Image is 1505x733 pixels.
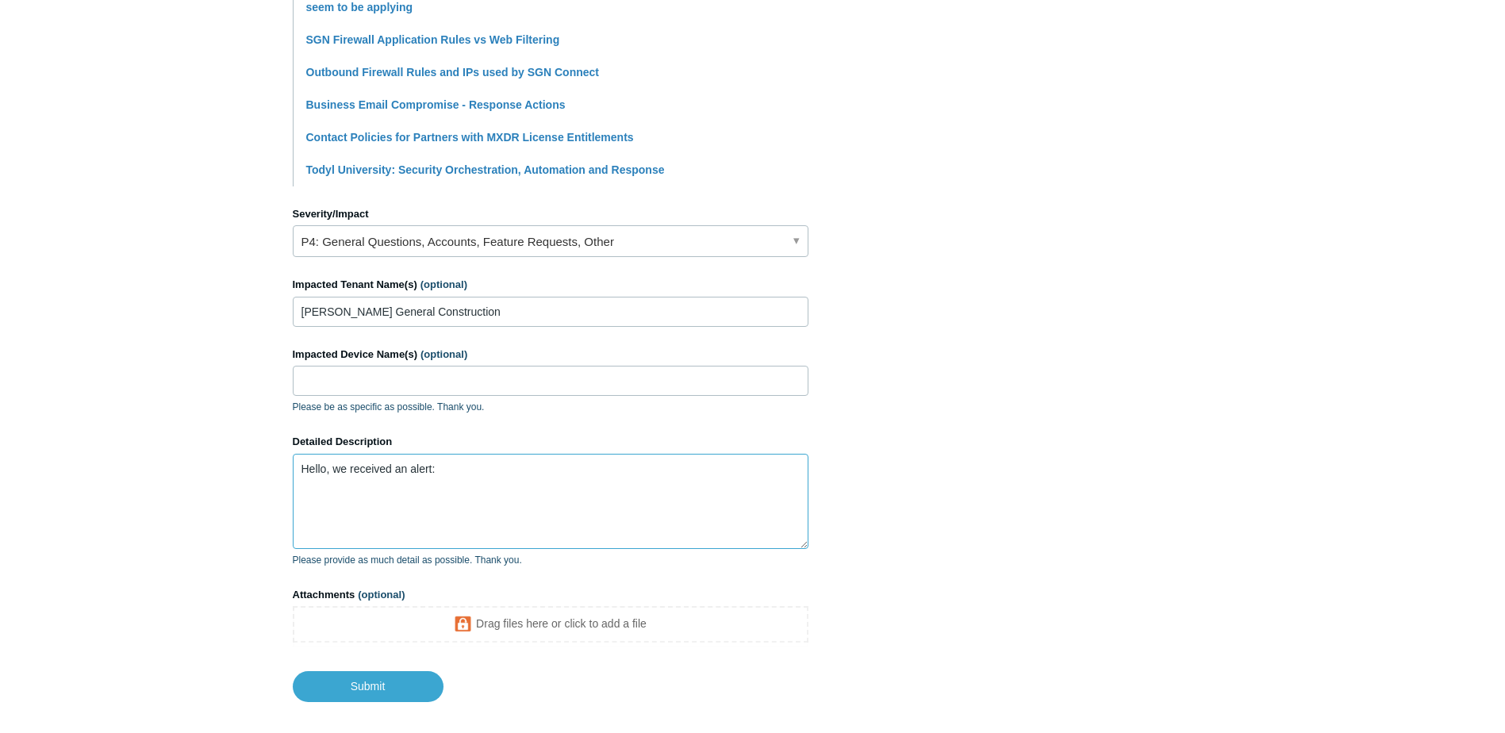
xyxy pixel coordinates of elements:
input: Submit [293,671,443,701]
p: Please provide as much detail as possible. Thank you. [293,553,808,567]
span: (optional) [358,589,405,601]
a: SGN Firewall Application Rules vs Web Filtering [306,33,560,46]
span: (optional) [420,348,467,360]
a: P4: General Questions, Accounts, Feature Requests, Other [293,225,808,257]
label: Impacted Tenant Name(s) [293,277,808,293]
a: Business Email Compromise - Response Actions [306,98,566,111]
a: Todyl University: Security Orchestration, Automation and Response [306,163,665,176]
a: Outbound Firewall Rules and IPs used by SGN Connect [306,66,600,79]
p: Please be as specific as possible. Thank you. [293,400,808,414]
label: Attachments [293,587,808,603]
span: (optional) [420,278,467,290]
label: Impacted Device Name(s) [293,347,808,363]
label: Severity/Impact [293,206,808,222]
a: Contact Policies for Partners with MXDR License Entitlements [306,131,634,144]
label: Detailed Description [293,434,808,450]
